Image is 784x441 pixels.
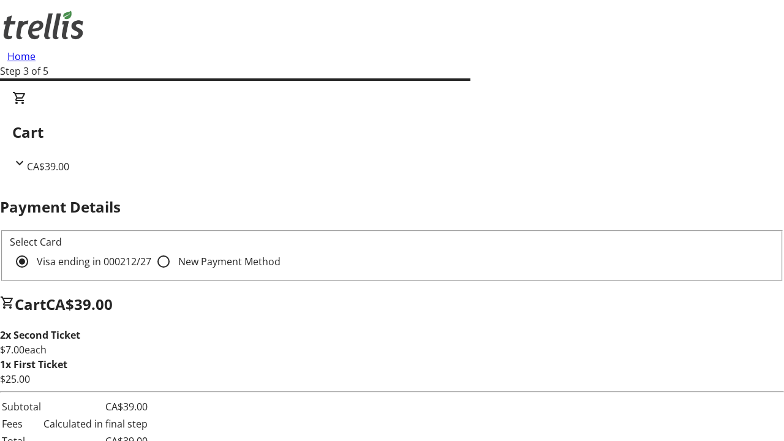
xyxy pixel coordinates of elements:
[126,255,151,268] span: 12/27
[37,255,151,268] span: Visa ending in 0002
[43,399,148,415] td: CA$39.00
[1,399,42,415] td: Subtotal
[43,416,148,432] td: Calculated in final step
[176,254,281,269] label: New Payment Method
[10,235,774,249] div: Select Card
[27,160,69,173] span: CA$39.00
[15,294,46,314] span: Cart
[1,416,42,432] td: Fees
[46,294,113,314] span: CA$39.00
[12,91,772,174] div: CartCA$39.00
[12,121,772,143] h2: Cart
